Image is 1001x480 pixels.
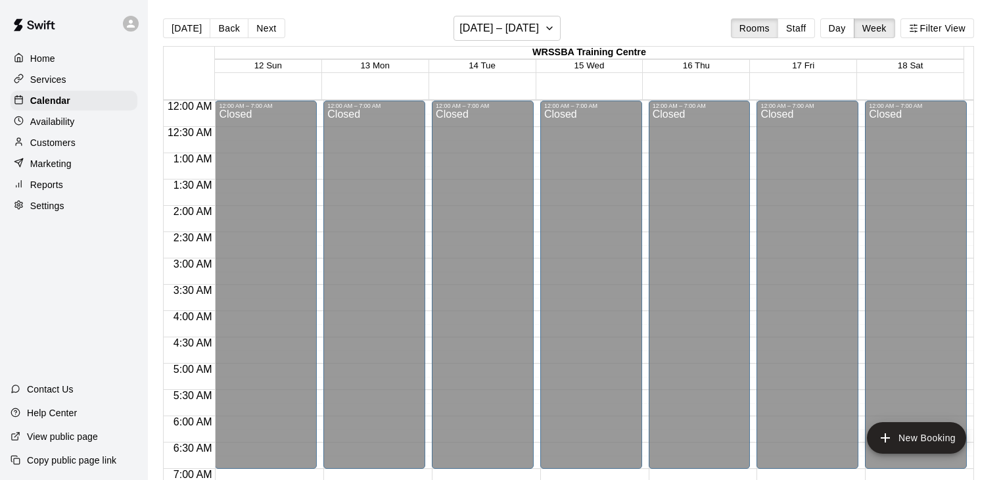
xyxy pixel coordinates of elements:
span: 5:30 AM [170,390,216,401]
div: 12:00 AM – 7:00 AM: Closed [323,101,425,469]
div: 12:00 AM – 7:00 AM [327,103,421,109]
div: Closed [869,109,963,473]
button: Staff [778,18,815,38]
div: 12:00 AM – 7:00 AM: Closed [649,101,751,469]
div: 12:00 AM – 7:00 AM [436,103,530,109]
a: Availability [11,112,137,132]
p: Home [30,52,55,65]
span: 4:30 AM [170,337,216,348]
span: 5:00 AM [170,364,216,375]
h6: [DATE] – [DATE] [459,19,539,37]
div: 12:00 AM – 7:00 AM: Closed [757,101,858,469]
span: 3:30 AM [170,285,216,296]
span: 4:00 AM [170,311,216,322]
a: Calendar [11,91,137,110]
button: 13 Mon [360,60,389,70]
div: 12:00 AM – 7:00 AM [544,103,638,109]
div: Closed [327,109,421,473]
button: 16 Thu [683,60,710,70]
div: Closed [544,109,638,473]
span: 1:00 AM [170,153,216,164]
div: Closed [653,109,747,473]
span: 7:00 AM [170,469,216,480]
p: Availability [30,115,75,128]
button: add [867,422,966,454]
p: Contact Us [27,383,74,396]
span: 3:00 AM [170,258,216,270]
div: 12:00 AM – 7:00 AM: Closed [865,101,967,469]
span: 1:30 AM [170,180,216,191]
div: 12:00 AM – 7:00 AM [219,103,313,109]
div: WRSSBA Training Centre [215,47,964,59]
button: [DATE] [163,18,210,38]
p: Services [30,73,66,86]
div: 12:00 AM – 7:00 AM: Closed [215,101,317,469]
button: 18 Sat [898,60,923,70]
a: Settings [11,196,137,216]
div: Closed [436,109,530,473]
span: 6:00 AM [170,416,216,427]
p: Copy public page link [27,454,116,467]
a: Reports [11,175,137,195]
span: 2:00 AM [170,206,216,217]
button: 17 Fri [792,60,814,70]
span: 12:30 AM [164,127,216,138]
div: Closed [760,109,854,473]
div: 12:00 AM – 7:00 AM [869,103,963,109]
button: Week [854,18,895,38]
p: Settings [30,199,64,212]
a: Home [11,49,137,68]
span: 6:30 AM [170,443,216,454]
a: Services [11,70,137,89]
button: [DATE] – [DATE] [454,16,561,41]
p: Customers [30,136,76,149]
div: 12:00 AM – 7:00 AM: Closed [540,101,642,469]
button: Back [210,18,248,38]
button: Next [248,18,285,38]
button: Filter View [900,18,974,38]
button: 12 Sun [254,60,282,70]
p: Help Center [27,406,77,420]
a: Customers [11,133,137,153]
a: Marketing [11,154,137,174]
button: 14 Tue [469,60,496,70]
button: Rooms [731,18,778,38]
button: Day [820,18,854,38]
div: 12:00 AM – 7:00 AM [760,103,854,109]
span: 12:00 AM [164,101,216,112]
span: 2:30 AM [170,232,216,243]
div: Closed [219,109,313,473]
p: Calendar [30,94,70,107]
button: 15 Wed [574,60,605,70]
p: Reports [30,178,63,191]
p: Marketing [30,157,72,170]
div: 12:00 AM – 7:00 AM: Closed [432,101,534,469]
p: View public page [27,430,98,443]
div: 12:00 AM – 7:00 AM [653,103,747,109]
